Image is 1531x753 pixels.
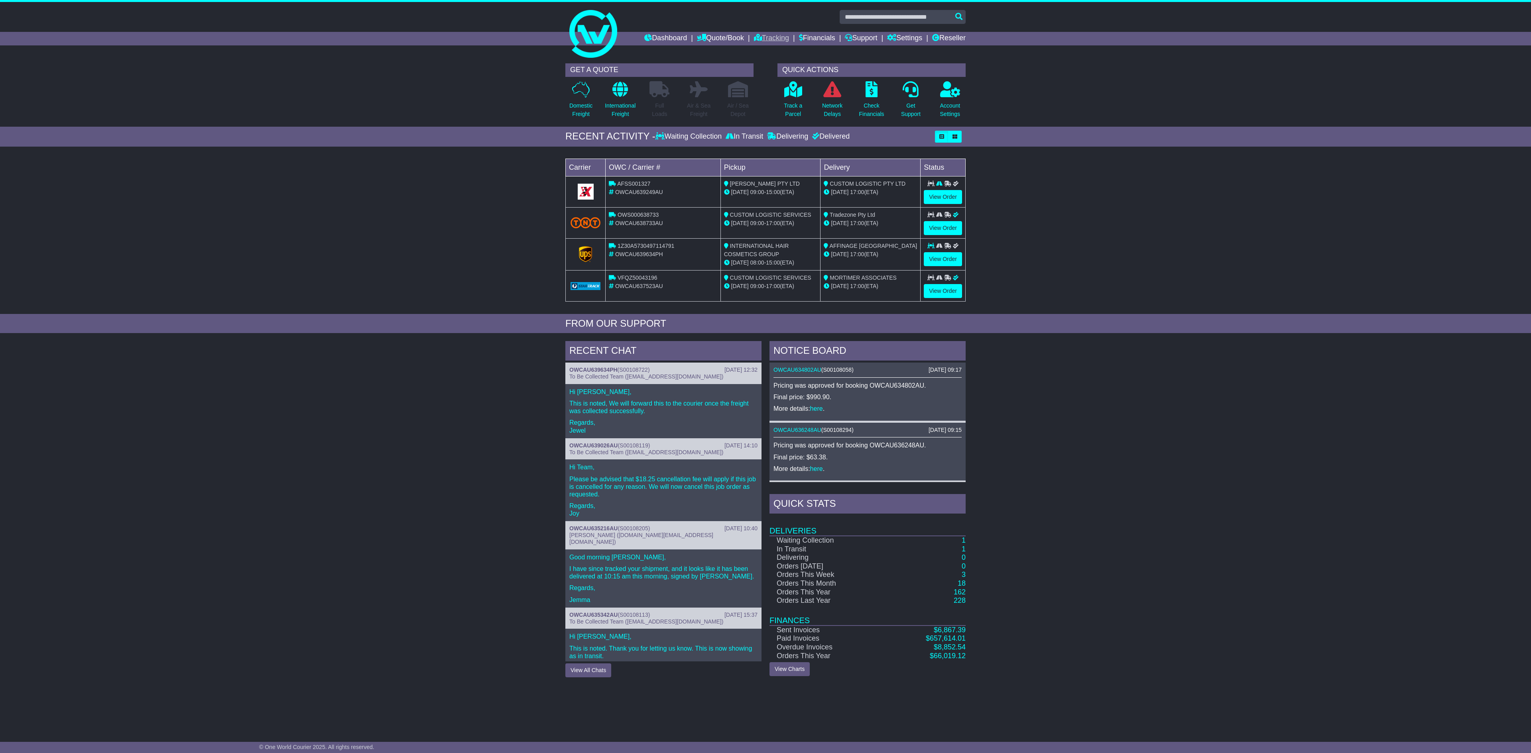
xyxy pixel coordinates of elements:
[831,189,848,195] span: [DATE]
[810,405,823,412] a: here
[830,212,875,218] span: Tradezone Pty Ltd
[830,275,897,281] span: MORTIMER ASSOCIATES
[810,132,850,141] div: Delivered
[569,400,758,415] p: This is noted, We will forward this to the courier once the freight was collected successfully.
[773,393,962,401] p: Final price: $990.90.
[566,159,606,176] td: Carrier
[830,180,905,187] span: CUSTOM LOGISTIC PTY LTD
[615,283,663,289] span: OWCAU637523AU
[724,282,817,290] div: - (ETA)
[604,81,636,123] a: InternationalFreight
[769,605,966,626] td: Finances
[773,465,962,473] p: More details: .
[620,525,648,531] span: S00108205
[724,367,758,373] div: [DATE] 12:32
[901,102,921,118] p: Get Support
[724,442,758,449] div: [DATE] 14:10
[938,643,966,651] span: 8,852.54
[620,612,648,618] span: S00108113
[962,553,966,561] a: 0
[831,220,848,226] span: [DATE]
[810,465,823,472] a: here
[569,388,758,396] p: Hi [PERSON_NAME],
[773,367,962,373] div: ( )
[615,189,663,195] span: OWCAU639249AU
[887,32,922,45] a: Settings
[615,251,663,257] span: OWCAU639634PH
[569,81,593,123] a: DomesticFreight
[940,102,960,118] p: Account Settings
[724,259,817,267] div: - (ETA)
[579,246,592,262] img: GetCarrierServiceLogo
[724,219,817,227] div: - (ETA)
[773,427,821,433] a: OWCAU636248AU
[730,212,811,218] span: CUSTOM LOGISTIC SERVICES
[569,633,758,640] p: Hi [PERSON_NAME],
[731,220,749,226] span: [DATE]
[769,341,966,363] div: NOTICE BOARD
[569,449,723,455] span: To Be Collected Team ([EMAIL_ADDRESS][DOMAIN_NAME])
[565,663,611,677] button: View All Chats
[697,32,744,45] a: Quote/Book
[921,159,966,176] td: Status
[773,453,962,461] p: Final price: $63.38.
[769,579,884,588] td: Orders This Month
[766,259,780,266] span: 15:00
[930,634,966,642] span: 657,614.01
[823,427,852,433] span: S00108294
[569,618,723,625] span: To Be Collected Team ([EMAIL_ADDRESS][DOMAIN_NAME])
[962,545,966,553] a: 1
[569,525,758,532] div: ( )
[845,32,877,45] a: Support
[769,634,884,643] td: Paid Invoices
[773,367,821,373] a: OWCAU634802AU
[565,63,754,77] div: GET A QUOTE
[958,579,966,587] a: 18
[901,81,921,123] a: GetSupport
[769,652,884,661] td: Orders This Year
[831,283,848,289] span: [DATE]
[954,588,966,596] a: 162
[615,220,663,226] span: OWCAU638733AU
[769,571,884,579] td: Orders This Week
[823,367,852,373] span: S00108058
[850,251,864,257] span: 17:00
[569,475,758,498] p: Please be advised that $18.25 cancellation fee will apply if this job is cancelled for any reason...
[824,188,917,196] div: (ETA)
[938,626,966,634] span: 6,867.39
[926,634,966,642] a: $657,614.01
[724,188,817,196] div: - (ETA)
[773,427,962,433] div: ( )
[569,565,758,580] p: I have since tracked your shipment, and it looks like it has been delivered at 10:15 am this morn...
[777,63,966,77] div: QUICK ACTIONS
[569,612,758,618] div: ( )
[569,502,758,517] p: Regards, Joy
[569,645,758,660] p: This is noted. Thank you for letting us know. This is now showing as in transit.
[655,132,724,141] div: Waiting Collection
[569,532,713,545] span: [PERSON_NAME] ([DOMAIN_NAME][EMAIL_ADDRESS][DOMAIN_NAME])
[859,81,885,123] a: CheckFinancials
[962,571,966,578] a: 3
[769,662,810,676] a: View Charts
[769,643,884,652] td: Overdue Invoices
[569,373,723,380] span: To Be Collected Team ([EMAIL_ADDRESS][DOMAIN_NAME])
[571,282,600,290] img: GetCarrierServiceLogo
[769,516,966,536] td: Deliveries
[606,159,721,176] td: OWC / Carrier #
[850,283,864,289] span: 17:00
[934,652,966,660] span: 66,019.12
[930,652,966,660] a: $66,019.12
[750,283,764,289] span: 09:00
[769,536,884,545] td: Waiting Collection
[769,494,966,516] div: Quick Stats
[649,102,669,118] p: Full Loads
[569,102,592,118] p: Domestic Freight
[569,367,618,373] a: OWCAU639634PH
[769,626,884,635] td: Sent Invoices
[924,221,962,235] a: View Order
[924,252,962,266] a: View Order
[784,102,802,118] p: Track a Parcel
[259,744,374,750] span: © One World Courier 2025. All rights reserved.
[929,367,962,373] div: [DATE] 09:17
[766,220,780,226] span: 17:00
